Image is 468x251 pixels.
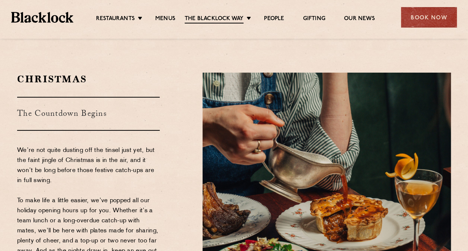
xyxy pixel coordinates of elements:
[17,73,160,86] h2: Christmas
[155,15,175,23] a: Menus
[401,7,457,28] div: Book Now
[264,15,284,23] a: People
[344,15,375,23] a: Our News
[96,15,135,23] a: Restaurants
[303,15,325,23] a: Gifting
[185,15,243,23] a: The Blacklock Way
[11,12,73,22] img: BL_Textured_Logo-footer-cropped.svg
[17,97,160,131] h3: The Countdown Begins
